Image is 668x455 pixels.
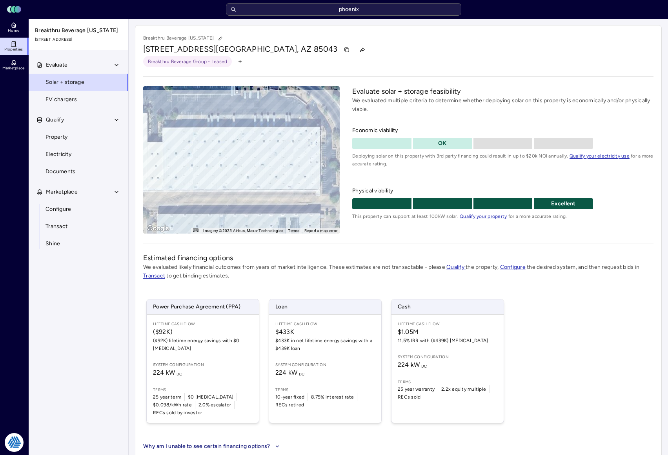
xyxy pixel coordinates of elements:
a: Transact [143,272,165,279]
sub: DC [177,372,182,377]
span: Cash [391,299,504,314]
span: Qualify [46,116,64,124]
span: [STREET_ADDRESS] [143,44,216,54]
span: 11.5% IRR with ($439K) [MEDICAL_DATA] [398,337,497,344]
p: Breakthru Beverage [US_STATE] [143,33,226,44]
a: CashLifetime Cash Flow$1.05M11.5% IRR with ($439K) [MEDICAL_DATA]System configuration224 kW DCTer... [391,299,504,423]
a: Transact [28,218,129,235]
input: Search for a property [226,3,461,16]
p: OK [413,139,472,148]
span: $433K in net lifetime energy savings with a $439K loan [275,337,375,352]
a: Property [28,129,129,146]
a: LoanLifetime Cash Flow$433K$433K in net lifetime energy savings with a $439K loanSystem configura... [269,299,382,423]
a: Terms (opens in new tab) [288,228,299,233]
span: 25 year term [153,393,181,401]
span: 2.2x equity multiple [441,385,486,393]
span: Home [8,28,19,33]
sub: DC [299,372,305,377]
button: Qualify [29,111,129,129]
span: 224 kW [275,369,305,376]
span: Transact [46,222,67,231]
span: Marketplace [2,66,24,71]
span: RECs sold [398,393,420,401]
span: 224 kW [153,369,182,376]
span: $1.05M [398,327,497,337]
span: Property [46,133,67,141]
span: Economic viability [352,126,653,135]
a: Shine [28,235,129,252]
a: Qualify your property [460,214,507,219]
span: 2.0% escalator [198,401,231,409]
a: Configure [28,201,129,218]
span: Shine [46,239,60,248]
span: Lifetime Cash Flow [398,321,497,327]
span: System configuration [153,362,253,368]
span: System configuration [398,354,497,360]
span: This property can support at least 100kW solar. for a more accurate rating. [352,212,653,220]
button: Breakthru Beverage Group - Leased [143,56,232,67]
a: Power Purchase Agreement (PPA)Lifetime Cash Flow($92K)($92K) lifetime energy savings with $0 [MED... [146,299,259,423]
span: Electricity [46,150,71,159]
sub: DC [421,364,427,369]
span: 25 year warranty [398,385,435,393]
span: [GEOGRAPHIC_DATA], AZ 85043 [216,44,337,54]
a: Open this area in Google Maps (opens a new window) [145,223,171,234]
a: Qualify your electricity use [570,153,630,159]
span: Loan [269,299,381,314]
span: Imagery ©2025 Airbus, Maxar Technologies [203,228,283,233]
span: [STREET_ADDRESS] [35,36,123,43]
span: System configuration [275,362,375,368]
span: 8.75% interest rate [311,393,354,401]
span: $433K [275,327,375,337]
span: Lifetime Cash Flow [275,321,375,327]
a: Electricity [28,146,129,163]
a: Documents [28,163,129,180]
span: Evaluate [46,61,67,69]
button: Why am I unable to see certain financing options? [143,442,282,451]
span: RECs retired [275,401,304,409]
button: Marketplace [29,183,129,201]
a: Report a map error [304,228,338,233]
span: EV chargers [46,95,77,104]
img: Google [145,223,171,234]
span: Deploying solar on this property with 3rd party financing could result in up to $20k NOI annually... [352,152,653,168]
span: Breakthru Beverage Group - Leased [148,58,227,65]
button: Evaluate [29,56,129,74]
img: Tradition Energy [5,433,24,452]
span: Marketplace [46,188,78,196]
span: Terms [153,387,253,393]
h2: Estimated financing options [143,253,653,263]
span: RECs sold by investor [153,409,202,417]
p: We evaluated likely financial outcomes from years of market intelligence. These estimates are not... [143,263,653,280]
span: Terms [398,379,497,385]
span: Properties [4,47,23,52]
button: Keyboard shortcuts [193,228,198,232]
span: Physical viability [352,187,653,195]
p: We evaluated multiple criteria to determine whether deploying solar on this property is economica... [352,96,653,114]
a: Qualify [446,264,466,270]
span: Solar + storage [46,78,84,87]
span: Lifetime Cash Flow [153,321,253,327]
span: 224 kW [398,361,427,368]
span: Terms [275,387,375,393]
span: ($92K) lifetime energy savings with $0 [MEDICAL_DATA] [153,337,253,352]
span: Configure [46,205,71,214]
span: ($92K) [153,327,253,337]
span: Power Purchase Agreement (PPA) [147,299,259,314]
a: Solar + storage [28,74,129,91]
span: 10-year fixed [275,393,304,401]
p: Excellent [534,199,593,208]
span: $0 [MEDICAL_DATA] [188,393,233,401]
a: Configure [500,264,526,270]
span: Breakthru Beverage [US_STATE] [35,26,123,35]
h2: Evaluate solar + storage feasibility [352,86,653,96]
a: EV chargers [28,91,129,108]
span: Documents [46,167,75,176]
span: $0.098/kWh rate [153,401,192,409]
